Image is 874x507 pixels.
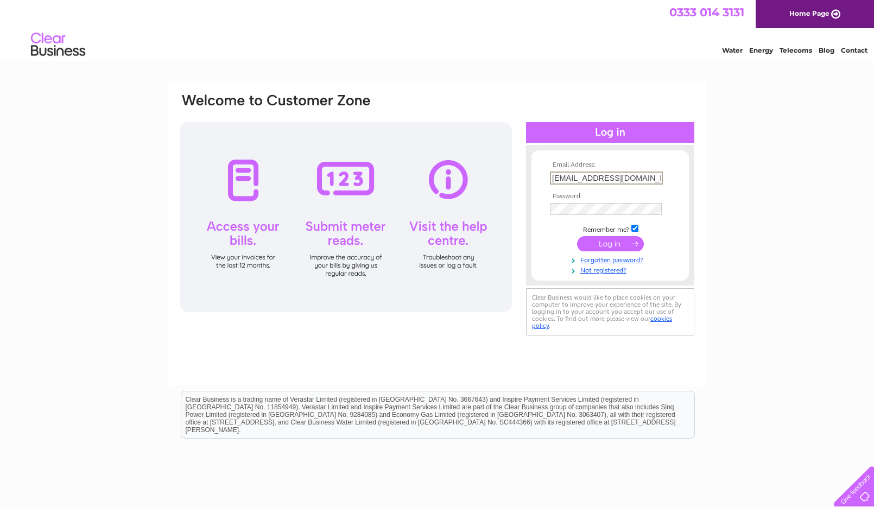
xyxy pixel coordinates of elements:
[547,223,673,234] td: Remember me?
[550,264,673,275] a: Not registered?
[722,46,743,54] a: Water
[547,161,673,169] th: Email Address:
[526,288,694,335] div: Clear Business would like to place cookies on your computer to improve your experience of the sit...
[30,28,86,61] img: logo.png
[547,193,673,200] th: Password:
[181,6,694,53] div: Clear Business is a trading name of Verastar Limited (registered in [GEOGRAPHIC_DATA] No. 3667643...
[749,46,773,54] a: Energy
[841,46,867,54] a: Contact
[550,254,673,264] a: Forgotten password?
[819,46,834,54] a: Blog
[532,315,672,329] a: cookies policy
[577,236,644,251] input: Submit
[780,46,812,54] a: Telecoms
[669,5,744,19] a: 0333 014 3131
